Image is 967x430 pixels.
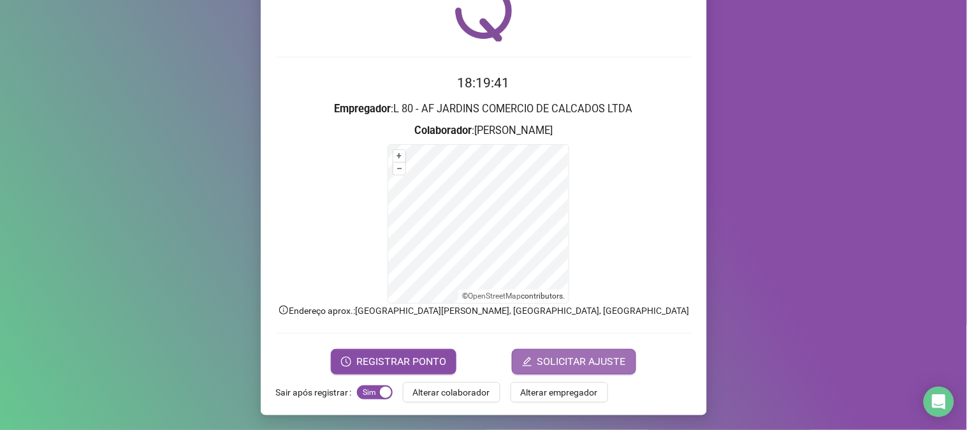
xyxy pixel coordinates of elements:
[537,354,626,369] span: SOLICITAR AJUSTE
[511,382,608,403] button: Alterar empregador
[462,292,565,300] li: © contributors.
[276,382,357,403] label: Sair após registrar
[393,163,405,175] button: –
[356,354,446,369] span: REGISTRAR PONTO
[414,124,472,137] strong: Colaborador
[458,75,510,91] time: 18:19:41
[393,150,405,162] button: +
[468,292,521,300] a: OpenStreetMap
[276,122,692,139] h3: : [PERSON_NAME]
[924,387,954,417] div: Open Intercom Messenger
[512,349,636,374] button: editSOLICITAR AJUSTE
[276,304,692,318] p: Endereço aprox. : [GEOGRAPHIC_DATA][PERSON_NAME], [GEOGRAPHIC_DATA], [GEOGRAPHIC_DATA]
[341,357,351,367] span: clock-circle
[403,382,500,403] button: Alterar colaborador
[335,103,391,115] strong: Empregador
[521,385,598,399] span: Alterar empregador
[278,304,289,316] span: info-circle
[331,349,456,374] button: REGISTRAR PONTO
[413,385,490,399] span: Alterar colaborador
[522,357,532,367] span: edit
[276,101,692,117] h3: : L 80 - AF JARDINS COMERCIO DE CALCADOS LTDA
